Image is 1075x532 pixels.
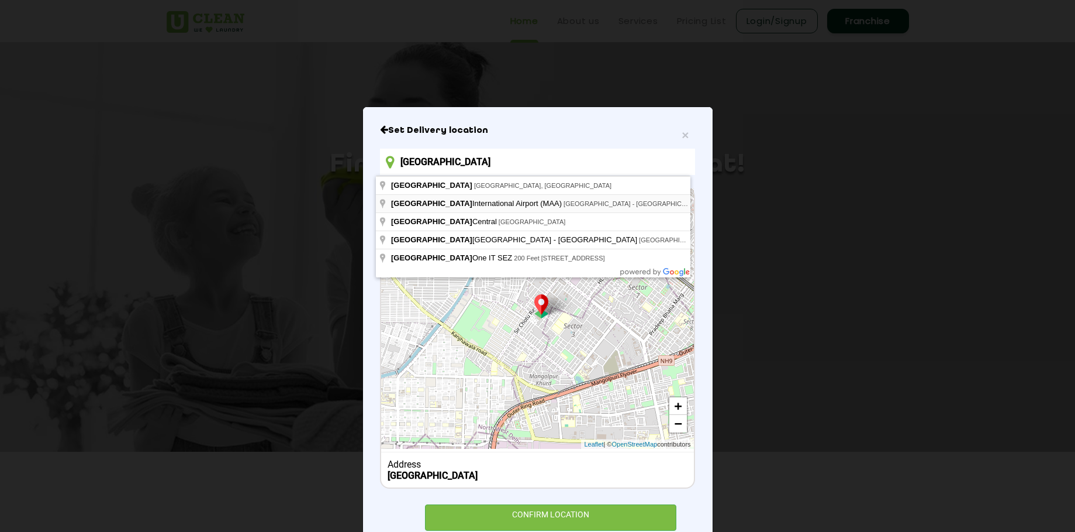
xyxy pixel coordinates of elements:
span: One IT SEZ [391,253,514,262]
a: Leaflet [584,440,603,449]
span: [GEOGRAPHIC_DATA] [391,199,472,208]
input: Enter location [380,149,694,175]
a: Zoom in [669,397,687,415]
span: [GEOGRAPHIC_DATA] [391,181,472,190]
a: Zoom out [669,415,687,433]
div: | © contributors [581,440,693,449]
span: [GEOGRAPHIC_DATA] [391,217,472,226]
span: [GEOGRAPHIC_DATA] [499,218,566,225]
span: 200 Feet [STREET_ADDRESS] [514,255,604,262]
span: [GEOGRAPHIC_DATA] - [GEOGRAPHIC_DATA] [391,235,639,244]
div: CONFIRM LOCATION [425,504,677,531]
h6: Close [380,125,694,136]
b: [GEOGRAPHIC_DATA] [388,470,478,481]
span: [GEOGRAPHIC_DATA] [391,235,472,244]
div: Address [388,459,687,470]
span: Central [391,217,499,226]
span: [GEOGRAPHIC_DATA] [391,253,472,262]
span: [GEOGRAPHIC_DATA], [GEOGRAPHIC_DATA] [474,182,611,189]
span: [GEOGRAPHIC_DATA], [GEOGRAPHIC_DATA], [GEOGRAPHIC_DATA], [GEOGRAPHIC_DATA] [639,236,917,243]
button: Close [682,129,689,141]
a: OpenStreetMap [611,440,657,449]
span: [GEOGRAPHIC_DATA] - [GEOGRAPHIC_DATA], [GEOGRAPHIC_DATA], [GEOGRAPHIC_DATA], [GEOGRAPHIC_DATA], [... [564,200,985,207]
span: International Airport (MAA) [391,199,564,208]
span: × [682,128,689,142]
